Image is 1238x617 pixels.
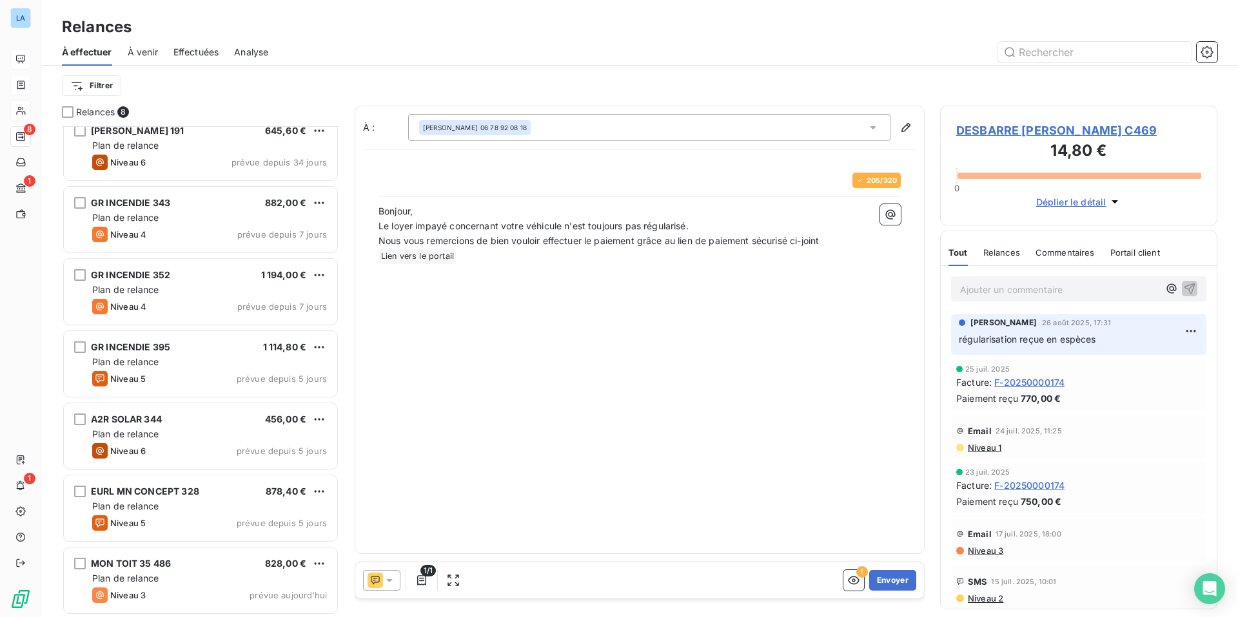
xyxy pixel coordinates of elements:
span: 456,00 € [265,413,306,424]
span: 828,00 € [265,558,306,569]
span: prévue depuis 7 jours [237,301,327,312]
span: prévue depuis 5 jours [237,518,327,528]
span: 23 juil. 2025 [965,468,1010,476]
span: EURL MN CONCEPT 328 [91,486,199,497]
span: régularisation reçue en espèces [959,334,1096,345]
span: GR INCENDIE 395 [91,341,170,352]
span: Relances [76,106,115,119]
span: [PERSON_NAME] 191 [91,125,184,136]
h3: 14,80 € [956,139,1201,165]
div: 06 78 92 08 18 [423,123,527,132]
h3: Relances [62,15,132,39]
span: Paiement reçu [956,392,1018,405]
span: GR INCENDIE 343 [91,197,170,208]
img: Logo LeanPay [10,589,31,609]
span: 26 août 2025, 17:31 [1042,319,1111,327]
span: 1 [24,175,35,187]
span: 1 194,00 € [261,269,307,280]
span: DESBARRE [PERSON_NAME] C469 [956,122,1201,139]
span: Email [968,529,992,539]
span: 1 [24,473,35,484]
span: Plan de relance [92,428,159,439]
span: 15 juil. 2025, 10:01 [991,578,1056,585]
span: [PERSON_NAME] [970,317,1037,328]
span: prévue depuis 5 jours [237,374,327,384]
span: F-20250000174 [994,375,1065,389]
span: Niveau 3 [967,546,1003,556]
span: Niveau 6 [110,446,146,456]
span: Niveau 6 [110,157,146,167]
span: Niveau 3 [110,590,146,600]
span: Plan de relance [92,212,159,223]
span: prévue aujourd’hui [250,590,327,600]
span: Email [968,426,992,436]
span: 1 114,80 € [263,341,307,352]
span: Niveau 4 [110,301,146,312]
span: prévue depuis 5 jours [237,446,327,456]
span: 25 juil. 2025 [965,365,1010,373]
span: 205 / 320 [867,176,897,184]
span: Niveau 2 [967,593,1003,603]
button: Filtrer [62,75,121,96]
span: prévue depuis 34 jours [231,157,327,167]
span: 645,60 € [265,125,306,136]
span: Plan de relance [92,356,159,367]
span: prévue depuis 7 jours [237,229,327,240]
span: F-20250000174 [994,479,1065,492]
input: Rechercher [998,42,1192,62]
div: Open Intercom Messenger [1194,573,1225,604]
span: 750,00 € [1021,495,1061,508]
span: 878,40 € [266,486,306,497]
button: Envoyer [869,570,916,591]
span: 8 [24,124,35,135]
span: SMS [968,576,987,587]
span: Niveau 1 [967,442,1001,453]
span: Paiement reçu [956,495,1018,508]
span: 770,00 € [1021,392,1061,405]
span: Analyse [234,46,268,59]
span: Nous vous remercions de bien vouloir effectuer le paiement grâce au lien de paiement sécurisé ci-... [378,235,819,246]
span: 1/1 [420,565,436,576]
span: Niveau 4 [110,229,146,240]
span: A2R SOLAR 344 [91,413,162,424]
span: Plan de relance [92,573,159,584]
span: À effectuer [62,46,112,59]
label: À : [363,121,408,134]
span: À venir [128,46,158,59]
span: Portail client [1110,247,1160,258]
span: GR INCENDIE 352 [91,269,170,280]
span: Facture : [956,375,992,389]
span: MON TOIT 35 486 [91,558,171,569]
span: Déplier le détail [1036,195,1106,209]
span: Relances [983,247,1020,258]
div: grid [62,126,339,617]
span: 17 juil. 2025, 18:00 [996,530,1061,538]
span: Lien vers le portail [379,249,456,264]
span: Niveau 5 [110,518,146,528]
span: Bonjour, [378,205,413,216]
span: 8 [117,106,129,118]
span: Effectuées [173,46,219,59]
span: 0 [954,183,959,193]
span: Tout [948,247,968,258]
span: Le loyer impayé concernant votre véhicule n'est toujours pas régularisé. [378,220,689,231]
span: Niveau 5 [110,374,146,384]
span: 882,00 € [265,197,306,208]
span: Commentaires [1036,247,1095,258]
span: 24 juil. 2025, 11:25 [996,427,1062,435]
span: Facture : [956,479,992,492]
span: Plan de relance [92,140,159,151]
button: Déplier le détail [1032,195,1126,209]
div: LA [10,8,31,28]
span: [PERSON_NAME] [423,123,478,132]
span: Plan de relance [92,500,159,511]
span: Plan de relance [92,284,159,295]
